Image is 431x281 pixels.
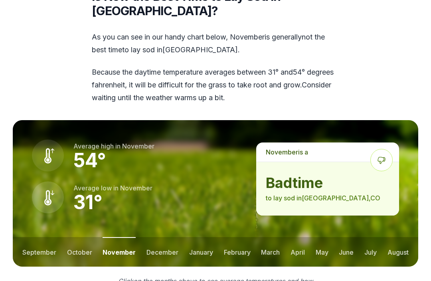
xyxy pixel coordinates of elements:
span: november [122,142,154,150]
strong: 54 ° [73,148,106,172]
strong: bad time [266,175,389,191]
p: to lay sod in [GEOGRAPHIC_DATA] , CO [266,193,389,203]
div: As you can see in our handy chart below, is generally not the best time to lay sod in [GEOGRAPHIC... [92,31,339,104]
button: september [22,237,56,267]
button: january [189,237,213,267]
span: november [120,184,152,192]
p: Because the daytime temperature averages between 31 ° and 54 ° degrees fahrenheit, it will be dif... [92,66,339,104]
p: is a [256,142,399,162]
button: october [67,237,92,267]
span: november [230,33,265,41]
span: november [266,148,298,156]
p: Average low in [73,183,152,193]
button: march [261,237,280,267]
button: december [146,237,178,267]
button: june [339,237,354,267]
button: august [388,237,409,267]
button: november [103,237,136,267]
p: Average high in [73,141,154,151]
strong: 31 ° [73,190,103,214]
button: february [224,237,251,267]
button: april [291,237,305,267]
button: july [364,237,377,267]
button: may [316,237,328,267]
